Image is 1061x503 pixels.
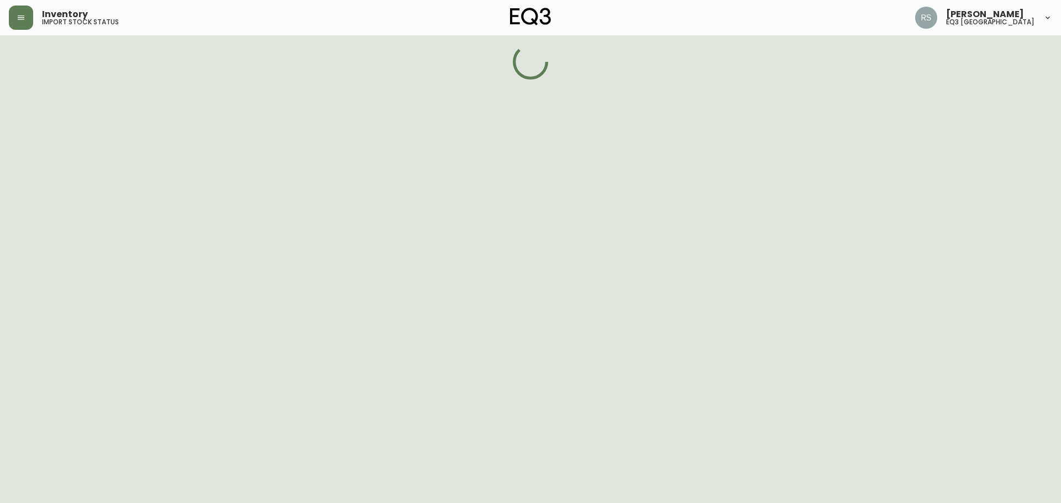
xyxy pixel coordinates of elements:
h5: import stock status [42,19,119,25]
img: logo [510,8,551,25]
span: [PERSON_NAME] [946,10,1024,19]
span: Inventory [42,10,88,19]
h5: eq3 [GEOGRAPHIC_DATA] [946,19,1034,25]
img: 8fb1f8d3fb383d4dec505d07320bdde0 [915,7,937,29]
